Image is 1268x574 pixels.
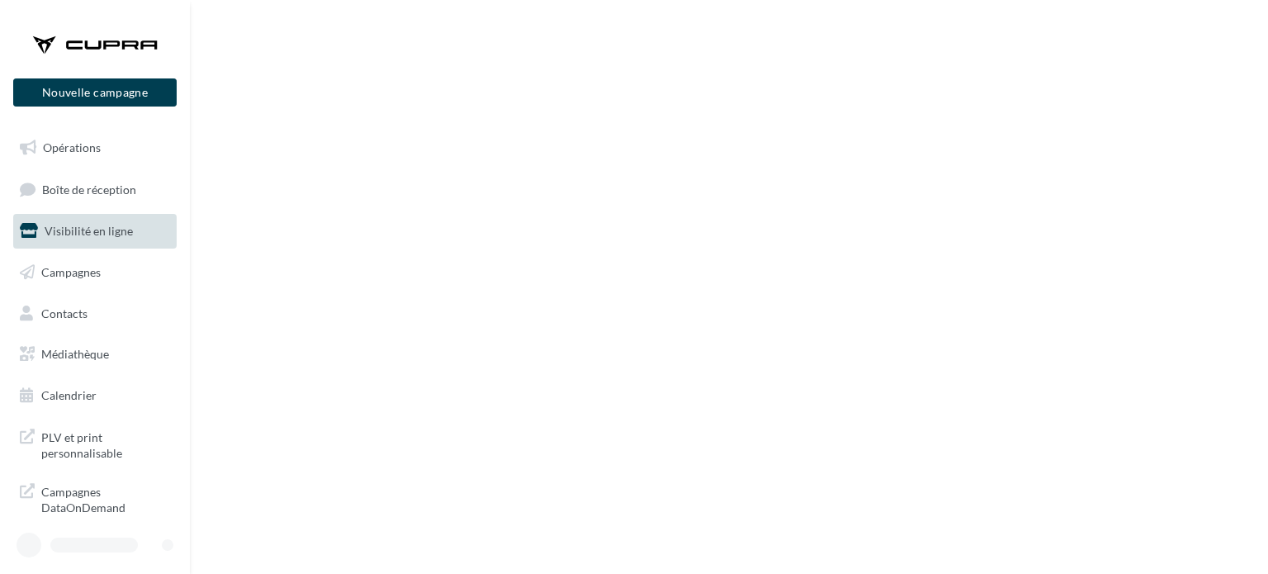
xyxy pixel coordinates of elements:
[10,420,180,468] a: PLV et print personnalisable
[10,130,180,165] a: Opérations
[42,182,136,196] span: Boîte de réception
[10,214,180,249] a: Visibilité en ligne
[10,337,180,372] a: Médiathèque
[10,255,180,290] a: Campagnes
[10,172,180,207] a: Boîte de réception
[41,481,170,516] span: Campagnes DataOnDemand
[41,265,101,279] span: Campagnes
[41,347,109,361] span: Médiathèque
[10,296,180,331] a: Contacts
[41,426,170,462] span: PLV et print personnalisable
[43,140,101,154] span: Opérations
[41,306,88,320] span: Contacts
[45,224,133,238] span: Visibilité en ligne
[10,378,180,413] a: Calendrier
[13,78,177,107] button: Nouvelle campagne
[10,474,180,523] a: Campagnes DataOnDemand
[41,388,97,402] span: Calendrier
